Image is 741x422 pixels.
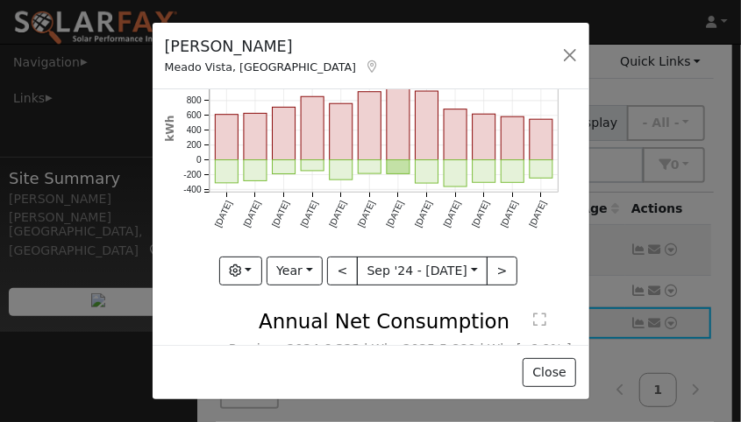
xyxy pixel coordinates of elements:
button: Close [523,358,576,388]
text: [DATE] [213,200,234,229]
text: [DATE] [241,200,262,229]
text: -200 [183,171,202,180]
rect: onclick="" [387,160,410,174]
text: 600 [186,111,201,121]
rect: onclick="" [330,104,353,160]
text: kWh [164,116,176,142]
rect: onclick="" [272,160,295,174]
h5: [PERSON_NAME] [165,35,381,58]
button: < [327,257,358,286]
rect: onclick="" [358,160,381,174]
rect: onclick="" [215,115,238,160]
text: [DATE] [471,200,492,229]
text: 800 [186,96,201,106]
rect: onclick="" [301,97,324,160]
rect: onclick="" [473,160,495,183]
button: > [487,257,517,286]
text: [DATE] [442,200,463,229]
rect: onclick="" [444,109,467,160]
text: [DATE] [528,200,549,229]
text: [DATE] [413,200,434,229]
rect: onclick="" [473,115,495,160]
rect: onclick="" [272,108,295,160]
text: 200 [186,141,201,151]
text: [DATE] [327,200,348,229]
rect: onclick="" [387,76,410,160]
rect: onclick="" [530,160,552,179]
rect: onclick="" [530,120,552,160]
rect: onclick="" [215,160,238,183]
rect: onclick="" [330,160,353,180]
text: 0 [196,156,202,165]
text: 2025 5,889 kWh [ -6.9% ] [403,341,573,355]
text: Annual Net Consumption [259,310,510,333]
rect: onclick="" [416,92,438,161]
rect: onclick="" [301,160,324,171]
text: [DATE] [356,200,377,229]
rect: onclick="" [244,114,267,160]
text: -400 [183,185,202,194]
rect: onclick="" [244,160,267,181]
rect: onclick="" [416,160,438,184]
text: [DATE] [299,200,320,229]
span: Meado Vista, [GEOGRAPHIC_DATA] [165,60,357,74]
text: Previous 2024 6,323 kWh [229,341,393,355]
text: 400 [186,126,201,136]
a: Map [365,60,381,74]
button: Year [267,257,323,286]
rect: onclick="" [358,92,381,160]
rect: onclick="" [444,160,467,187]
rect: onclick="" [502,117,524,160]
text: [DATE] [499,200,520,229]
text: [DATE] [270,200,291,229]
text:  [533,313,546,327]
rect: onclick="" [502,160,524,183]
text: 1000 [182,81,202,91]
button: Sep '24 - [DATE] [357,257,488,286]
text: [DATE] [385,200,406,229]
